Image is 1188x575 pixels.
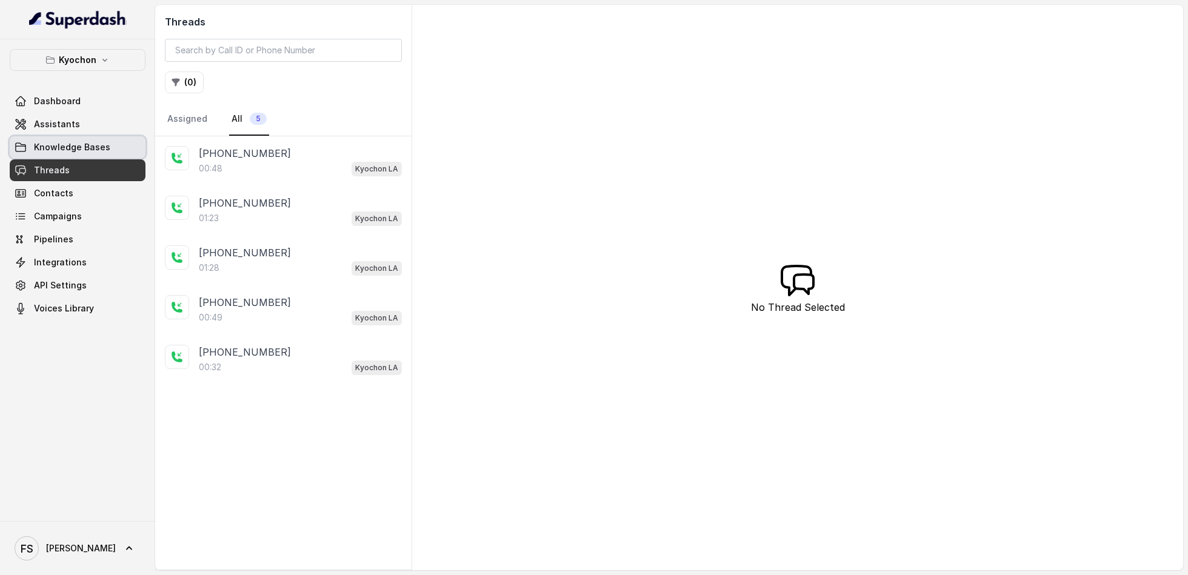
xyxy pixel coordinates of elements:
a: [PERSON_NAME] [10,531,145,565]
a: Assistants [10,113,145,135]
p: Kyochon [59,53,96,67]
a: Knowledge Bases [10,136,145,158]
span: 5 [250,113,267,125]
p: Kyochon LA [355,163,398,175]
span: Integrations [34,256,87,268]
nav: Tabs [165,103,402,136]
a: All5 [229,103,269,136]
span: [PERSON_NAME] [46,542,116,554]
p: [PHONE_NUMBER] [199,345,291,359]
p: No Thread Selected [751,300,845,314]
p: 01:28 [199,262,219,274]
span: Assistants [34,118,80,130]
a: Contacts [10,182,145,204]
span: Campaigns [34,210,82,222]
a: Pipelines [10,228,145,250]
a: Threads [10,159,145,181]
span: Voices Library [34,302,94,314]
p: 01:23 [199,212,219,224]
a: Dashboard [10,90,145,112]
span: Dashboard [34,95,81,107]
img: light.svg [29,10,127,29]
a: API Settings [10,274,145,296]
h2: Threads [165,15,402,29]
a: Campaigns [10,205,145,227]
p: [PHONE_NUMBER] [199,196,291,210]
a: Assigned [165,103,210,136]
p: 00:48 [199,162,222,174]
span: Threads [34,164,70,176]
p: [PHONE_NUMBER] [199,245,291,260]
button: (0) [165,71,204,93]
span: Pipelines [34,233,73,245]
a: Integrations [10,251,145,273]
p: [PHONE_NUMBER] [199,146,291,161]
p: 00:49 [199,311,222,324]
button: Kyochon [10,49,145,71]
p: Kyochon LA [355,262,398,274]
p: [PHONE_NUMBER] [199,295,291,310]
a: Voices Library [10,297,145,319]
span: Knowledge Bases [34,141,110,153]
p: 00:32 [199,361,221,373]
span: Contacts [34,187,73,199]
p: Kyochon LA [355,312,398,324]
input: Search by Call ID or Phone Number [165,39,402,62]
span: API Settings [34,279,87,291]
p: Kyochon LA [355,362,398,374]
p: Kyochon LA [355,213,398,225]
text: FS [21,542,33,555]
